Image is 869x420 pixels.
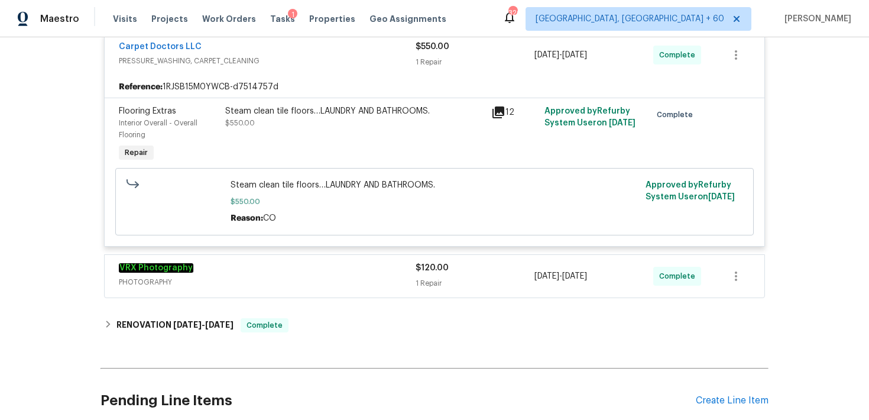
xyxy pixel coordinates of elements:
div: 320 [508,7,517,19]
span: Complete [657,109,698,121]
div: 1RJSB15M0YWCB-d7514757d [105,76,764,98]
h6: RENOVATION [116,318,234,332]
span: $550.00 [416,43,449,51]
span: Visits [113,13,137,25]
span: - [173,321,234,329]
span: Complete [659,270,700,282]
span: Projects [151,13,188,25]
div: Create Line Item [696,395,769,406]
div: 12 [491,105,537,119]
span: Complete [242,319,287,331]
span: [GEOGRAPHIC_DATA], [GEOGRAPHIC_DATA] + 60 [536,13,724,25]
span: [DATE] [534,51,559,59]
b: Reference: [119,81,163,93]
span: Repair [120,147,153,159]
span: $120.00 [416,264,449,272]
span: [PERSON_NAME] [780,13,851,25]
span: [DATE] [708,193,735,201]
span: [DATE] [173,321,202,329]
span: - [534,270,587,282]
span: Work Orders [202,13,256,25]
span: Flooring Extras [119,107,176,115]
div: 1 Repair [416,56,534,68]
span: Geo Assignments [369,13,446,25]
div: 1 Repair [416,277,534,289]
div: RENOVATION [DATE]-[DATE]Complete [100,311,769,340]
span: $550.00 [225,119,255,127]
span: Approved by Refurby System User on [544,107,635,127]
span: - [534,49,587,61]
span: [DATE] [562,272,587,280]
a: VRX Photography [119,263,193,273]
span: [DATE] [609,119,635,127]
span: Steam clean tile floors…LAUNDRY AND BATHROOMS. [231,179,639,191]
span: [DATE] [205,321,234,329]
span: Approved by Refurby System User on [646,181,735,201]
span: Maestro [40,13,79,25]
a: Carpet Doctors LLC [119,43,202,51]
span: Properties [309,13,355,25]
span: Tasks [270,15,295,23]
span: Reason: [231,214,263,222]
span: CO [263,214,276,222]
span: Complete [659,49,700,61]
span: PHOTOGRAPHY [119,276,416,288]
span: $550.00 [231,196,639,208]
span: PRESSURE_WASHING, CARPET_CLEANING [119,55,416,67]
span: [DATE] [562,51,587,59]
div: Steam clean tile floors…LAUNDRY AND BATHROOMS. [225,105,484,117]
span: Interior Overall - Overall Flooring [119,119,197,138]
div: 1 [288,9,297,21]
span: [DATE] [534,272,559,280]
